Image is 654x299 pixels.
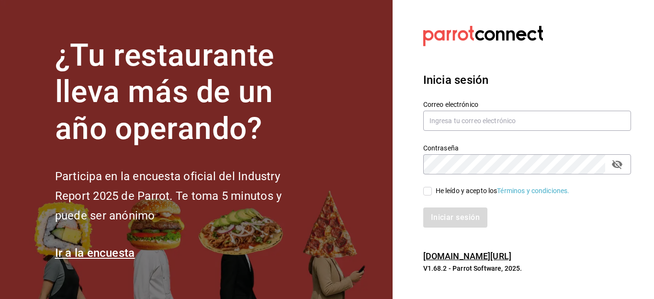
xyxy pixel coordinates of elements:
a: Ir a la encuesta [55,246,135,260]
label: Contraseña [423,144,631,151]
h2: Participa en la encuesta oficial del Industry Report 2025 de Parrot. Te toma 5 minutos y puede se... [55,167,314,225]
a: [DOMAIN_NAME][URL] [423,251,511,261]
div: He leído y acepto los [436,186,570,196]
input: Ingresa tu correo electrónico [423,111,631,131]
a: Términos y condiciones. [497,187,569,195]
button: passwordField [609,156,625,172]
label: Correo electrónico [423,101,631,107]
p: V1.68.2 - Parrot Software, 2025. [423,264,631,273]
h1: ¿Tu restaurante lleva más de un año operando? [55,37,314,148]
h3: Inicia sesión [423,71,631,89]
